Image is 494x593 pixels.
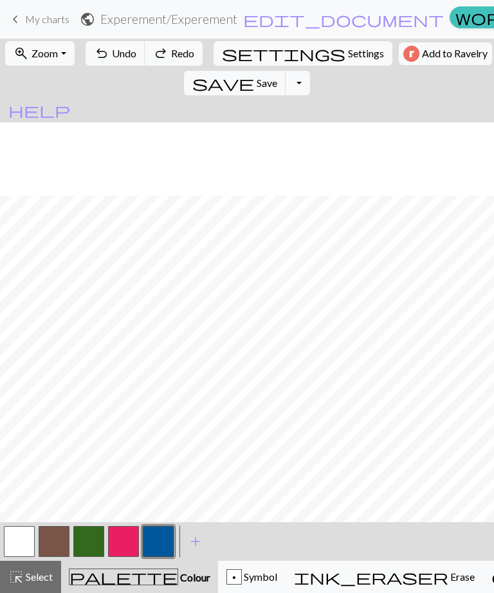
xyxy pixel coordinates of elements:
div: p [227,570,241,585]
i: Settings [222,46,345,61]
img: Ravelry [403,46,419,62]
span: ink_eraser [294,568,448,586]
span: Colour [178,571,210,583]
span: highlight_alt [8,568,24,586]
button: Erase [286,561,483,593]
span: Save [257,77,277,89]
button: Redo [145,41,203,66]
span: Add to Ravelry [422,46,488,62]
button: SettingsSettings [214,41,392,66]
button: Save [184,71,286,95]
span: Select [24,570,53,583]
span: edit_document [243,10,444,28]
span: Redo [171,47,194,59]
span: Symbol [242,570,277,583]
a: My charts [8,8,69,30]
span: help [8,101,70,119]
span: add [188,532,203,551]
span: Undo [112,47,136,59]
span: redo [153,44,169,62]
span: palette [69,568,178,586]
span: My charts [25,13,69,25]
span: Erase [448,570,475,583]
button: Colour [61,561,218,593]
span: save [192,74,254,92]
span: Settings [348,46,384,61]
button: Undo [86,41,145,66]
h2: Experement / Experement [100,12,237,26]
span: undo [94,44,109,62]
span: Zoom [32,47,58,59]
span: zoom_in [14,44,29,62]
button: Zoom [5,41,74,66]
span: public [80,10,95,28]
span: settings [222,44,345,62]
button: p Symbol [218,561,286,593]
span: keyboard_arrow_left [8,10,23,28]
button: Add to Ravelry [399,42,492,65]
